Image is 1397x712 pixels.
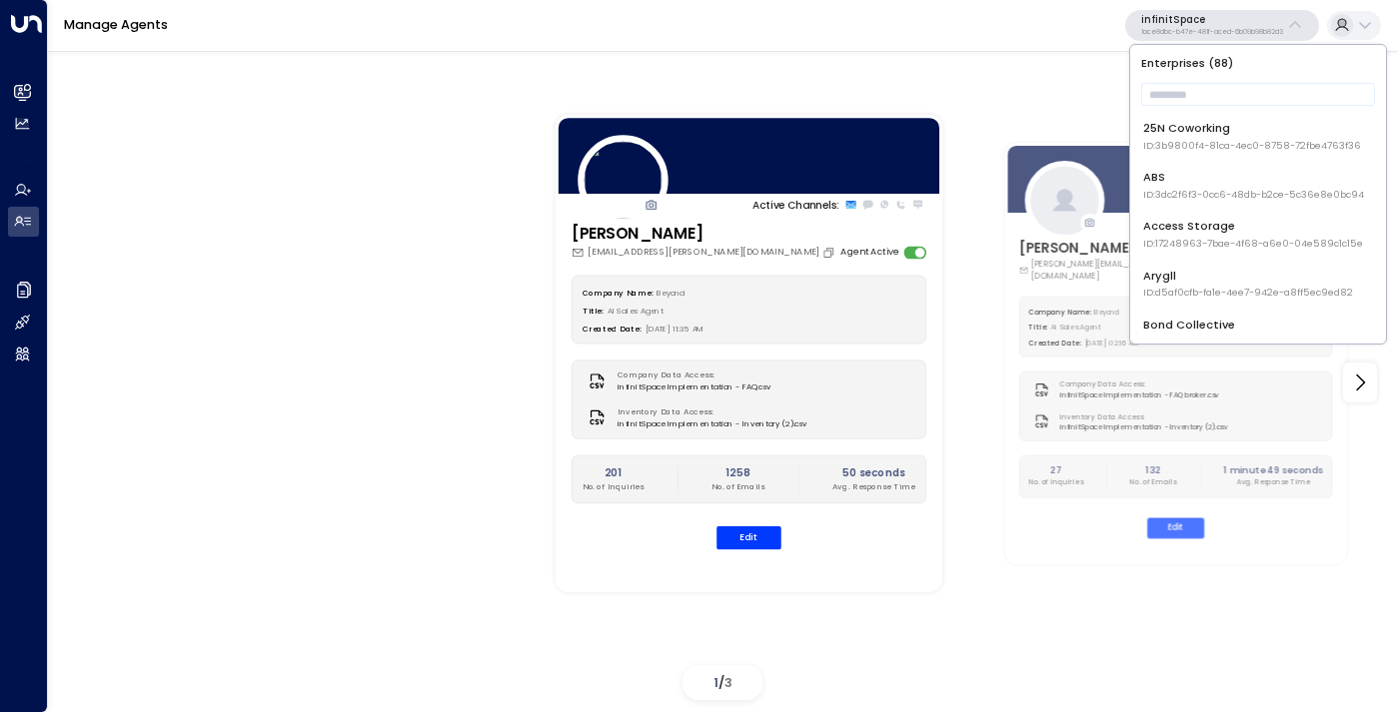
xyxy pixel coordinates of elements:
span: ID: 3b9800f4-81ca-4ec0-8758-72fbe4763f36 [1143,139,1361,153]
label: Created Date: [583,324,642,334]
div: [PERSON_NAME][EMAIL_ADDRESS][PERSON_NAME][DOMAIN_NAME] [1019,259,1270,283]
p: No. of Emails [711,480,763,492]
h2: 1 minute 49 seconds [1224,463,1323,477]
span: ID: d5af0cfb-fa1e-4ee7-942e-a8ff5ec9ed82 [1143,286,1353,300]
span: infinitSpace Implementation - Inventory (2).csv [618,417,807,429]
p: Active Channels: [752,197,839,212]
p: 1ace8dbc-b47e-481f-aced-6b09b98b82d3 [1141,28,1283,36]
span: [DATE] 02:16 AM [1084,339,1139,348]
p: No. of Emails [1130,477,1176,487]
span: ID: e5c8f306-7b86-487b-8d28-d066bc04964e [1143,336,1375,350]
h2: 201 [583,465,644,480]
span: AI Sales Agent [1051,323,1101,332]
p: No. of Inquiries [1029,477,1083,487]
label: Inventory Data Access: [1060,411,1222,421]
p: infinitSpace [1141,14,1283,26]
label: Created Date: [1029,339,1081,348]
span: 1 [713,674,718,691]
h2: 132 [1130,463,1176,477]
label: Company Name: [583,287,653,297]
span: ID: 3dc2f6f3-0cc6-48db-b2ce-5c36e8e0bc94 [1143,188,1364,202]
span: Beyond [657,287,685,297]
label: Title: [583,305,604,315]
p: Enterprises ( 88 ) [1136,52,1379,75]
button: Edit [716,525,781,548]
h2: 50 seconds [832,465,915,480]
button: Edit [1147,517,1204,538]
h3: [PERSON_NAME] [1019,238,1270,259]
div: Bond Collective [1143,317,1375,350]
p: Avg. Response Time [1224,477,1323,487]
label: Inventory Data Access: [618,406,800,418]
label: Title: [1029,323,1048,332]
span: 3 [724,674,732,691]
span: ID: 17248963-7bae-4f68-a6e0-04e589c1c15e [1143,237,1363,251]
div: 25N Coworking [1143,120,1361,153]
div: [EMAIL_ADDRESS][PERSON_NAME][DOMAIN_NAME] [572,246,838,260]
label: Company Data Access: [1060,379,1213,389]
span: infinitSpace Implementation - FAQ.csv [618,381,770,393]
p: No. of Inquiries [583,480,644,492]
span: [DATE] 11:35 AM [646,324,704,334]
img: 22_headshot.jpg [578,135,668,225]
a: Manage Agents [64,16,168,33]
div: Access Storage [1143,218,1363,251]
h3: [PERSON_NAME] [572,223,838,246]
h2: 1258 [711,465,763,480]
div: ABS [1143,169,1364,202]
span: infinitSpace Implementation - Inventory (2).csv [1060,422,1227,432]
div: Arygll [1143,268,1353,301]
label: Company Data Access: [618,369,764,381]
span: infinitSpace Implementation - FAQ broker.csv [1060,390,1219,400]
button: Copy [822,246,838,259]
label: Agent Active [840,246,898,260]
h2: 27 [1029,463,1083,477]
span: Beyond [1094,307,1119,316]
p: Avg. Response Time [832,480,915,492]
label: Company Name: [1029,307,1091,316]
span: AI Sales Agent [608,305,665,315]
button: infinitSpace1ace8dbc-b47e-481f-aced-6b09b98b82d3 [1125,10,1319,42]
div: / [683,665,762,700]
